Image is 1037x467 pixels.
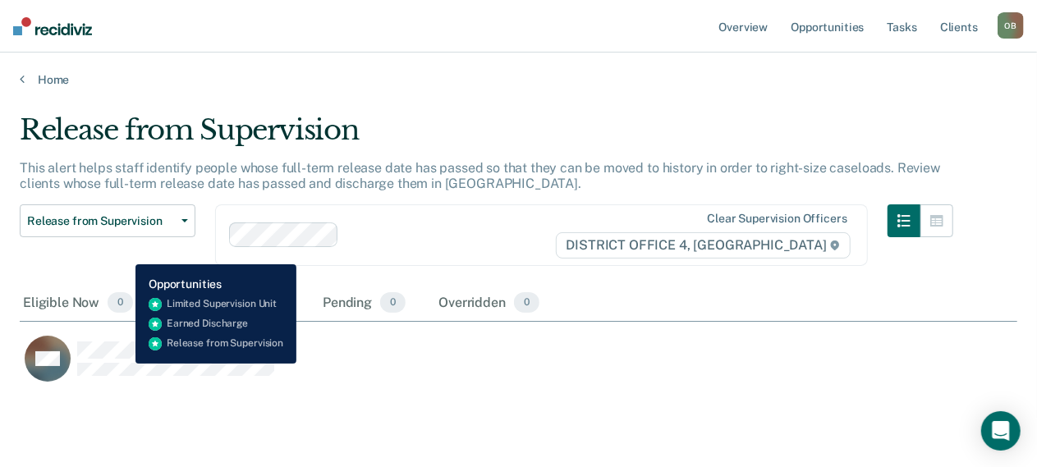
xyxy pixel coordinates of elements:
div: O B [998,12,1024,39]
button: Release from Supervision [20,204,195,237]
div: CaseloadOpportunityCell-132346 [20,335,892,401]
div: Pending0 [319,286,409,322]
img: Recidiviz [13,17,92,35]
div: Open Intercom Messenger [981,411,1021,451]
button: OB [998,12,1024,39]
p: This alert helps staff identify people whose full-term release date has passed so that they can b... [20,160,940,191]
div: Release from Supervision [20,113,953,160]
span: Release from Supervision [27,214,175,228]
div: Overridden0 [435,286,543,322]
div: Clear supervision officers [707,212,847,226]
div: Eligible Now0 [20,286,136,322]
span: DISTRICT OFFICE 4, [GEOGRAPHIC_DATA] [556,232,851,259]
span: 0 [380,292,406,314]
span: 1 [266,292,290,314]
span: 0 [108,292,133,314]
a: Home [20,72,1017,87]
div: Almost Eligible1 [163,286,293,322]
span: 0 [514,292,539,314]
